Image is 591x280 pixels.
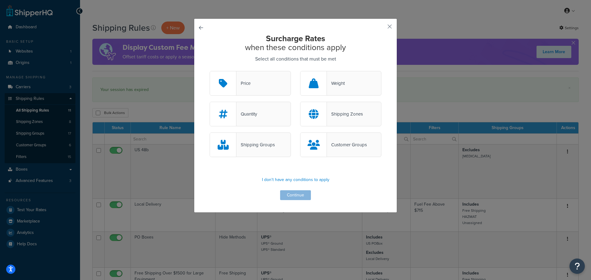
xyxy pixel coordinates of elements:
div: Customer Groups [327,140,367,149]
div: Quantity [236,110,257,118]
div: Price [236,79,251,88]
div: Shipping Groups [236,140,275,149]
div: Weight [327,79,345,88]
strong: Surcharge Rates [266,33,325,44]
button: Open Resource Center [569,258,585,274]
p: I don't have any conditions to apply [210,175,381,184]
div: Shipping Zones [327,110,363,118]
p: Select all conditions that must be met [210,55,381,63]
h2: when these conditions apply [210,34,381,52]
